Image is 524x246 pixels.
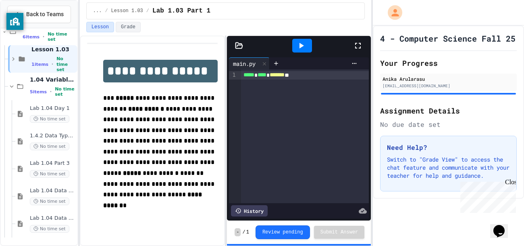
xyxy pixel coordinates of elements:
span: No time set [30,225,69,233]
span: 1.4.2 Data Types 2 [30,132,76,139]
h2: Your Progress [380,57,517,69]
span: No time set [30,170,69,178]
button: Submit Answer [314,226,365,239]
span: No time set [30,115,69,123]
div: main.py [229,57,270,69]
span: 1 items [31,62,48,67]
div: 1 [229,71,237,80]
span: Lab 1.04 Data Types Part 5 [30,215,76,222]
span: • [52,61,53,67]
span: Submit Answer [320,229,358,235]
button: privacy banner [6,13,23,30]
span: Lesson 1.03 [31,46,76,53]
div: [EMAIL_ADDRESS][DOMAIN_NAME] [383,83,514,89]
span: Lab 1.04 Part 3 [30,160,76,167]
span: Back to Teams [26,10,64,19]
button: Lesson [86,22,114,32]
span: 1.04 Variables and User Input [30,76,76,83]
button: Review pending [256,225,310,239]
span: Lab 1.04 Day 1 [30,105,76,112]
span: - [235,228,241,236]
button: Back to Teams [7,6,71,23]
p: Switch to "Grade View" to access the chat feature and communicate with your teacher for help and ... [387,156,510,180]
div: My Account [379,3,404,22]
div: Chat with us now!Close [3,3,56,51]
span: No time set [48,32,76,42]
span: Lab 1.03 Part 1 [152,6,210,16]
span: / [242,229,245,235]
span: Lesson 1.03 [111,8,143,14]
span: / [146,8,149,14]
span: ... [93,8,102,14]
div: Anika Arularasu [383,75,514,82]
div: main.py [229,59,260,68]
span: 1 [246,229,249,235]
span: No time set [30,143,69,150]
span: No time set [55,86,76,97]
button: Grade [116,22,141,32]
h3: Need Help? [387,143,510,152]
div: No due date set [380,120,517,129]
h1: 4 - Computer Science Fall 25 [380,33,516,44]
iframe: chat widget [490,214,516,238]
span: • [43,34,44,40]
span: 5 items [30,89,47,95]
span: No time set [30,198,69,205]
span: / [105,8,108,14]
iframe: chat widget [457,179,516,213]
h2: Assignment Details [380,105,517,116]
span: No time set [56,56,76,72]
div: History [231,205,268,217]
span: • [50,88,52,95]
span: Lab 1.04 Data Types Part 4 [30,187,76,194]
span: 6 items [23,34,40,40]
